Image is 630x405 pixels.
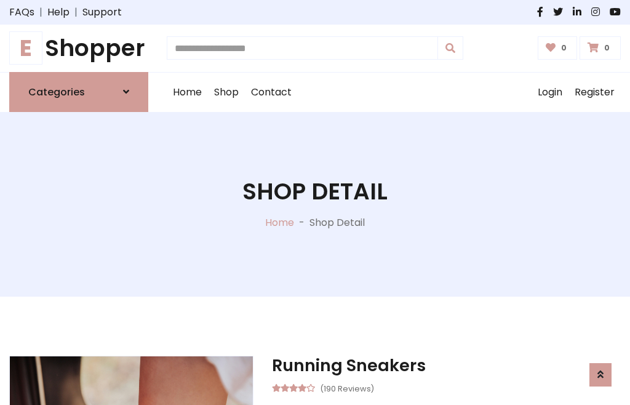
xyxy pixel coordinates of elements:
a: Categories [9,72,148,112]
h1: Shopper [9,34,148,62]
span: 0 [601,42,613,54]
a: Home [265,215,294,230]
span: E [9,31,42,65]
a: Shop [208,73,245,112]
span: | [34,5,47,20]
a: 0 [538,36,578,60]
p: Shop Detail [309,215,365,230]
small: (190 Reviews) [320,380,374,395]
a: Help [47,5,70,20]
h3: Running Sneakers [272,356,621,375]
a: FAQs [9,5,34,20]
a: Login [532,73,568,112]
a: 0 [580,36,621,60]
a: Register [568,73,621,112]
h6: Categories [28,86,85,98]
a: Home [167,73,208,112]
span: 0 [558,42,570,54]
span: | [70,5,82,20]
a: Support [82,5,122,20]
p: - [294,215,309,230]
a: EShopper [9,34,148,62]
h1: Shop Detail [242,178,388,206]
a: Contact [245,73,298,112]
